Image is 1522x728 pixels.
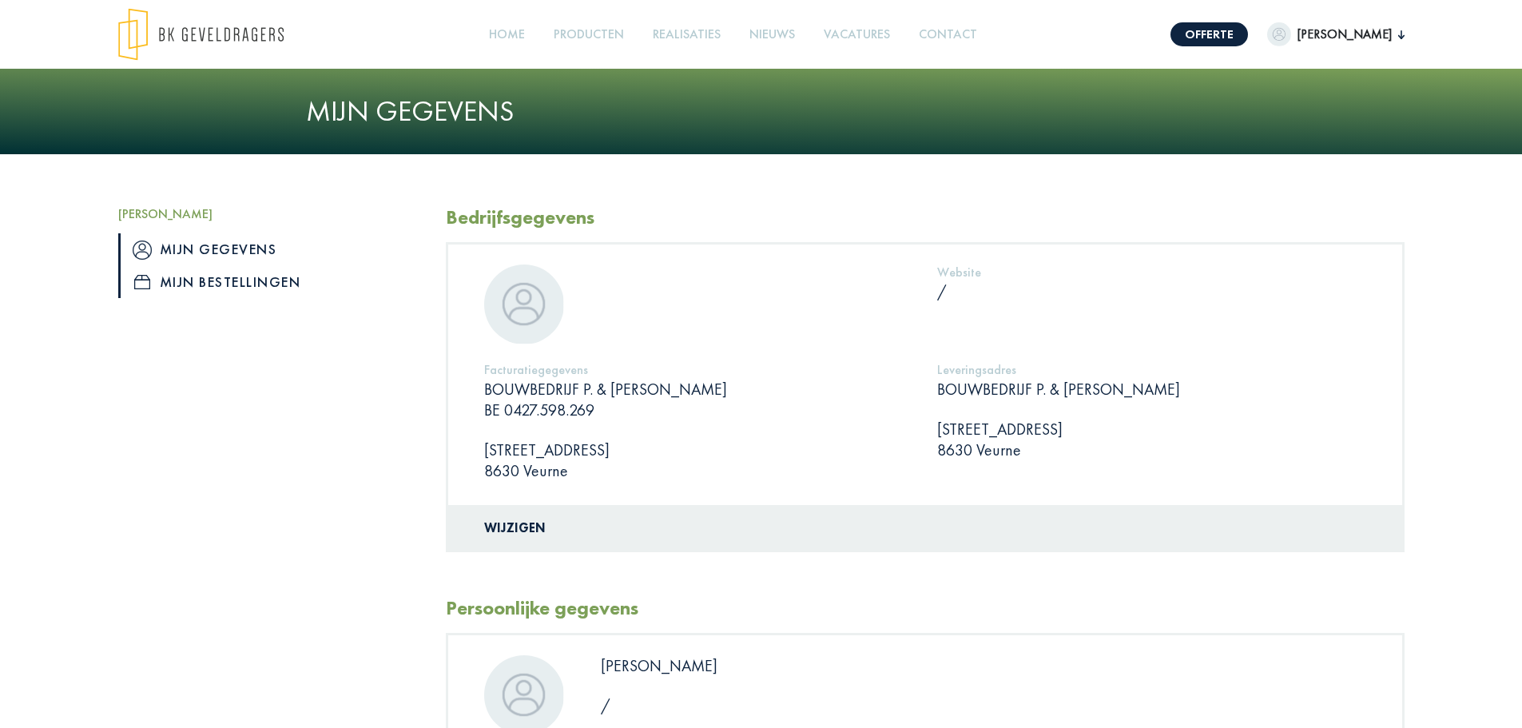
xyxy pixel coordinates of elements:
[118,266,422,298] a: iconMijn bestellingen
[306,94,1217,129] h1: Mijn gegevens
[133,241,152,260] img: icon
[484,265,564,344] img: dummypic.png
[134,275,150,289] img: icon
[484,379,913,420] p: BOUWBEDRIJF P. & [PERSON_NAME] BE 0427.598.269
[937,379,1366,400] p: BOUWBEDRIJF P. & [PERSON_NAME]
[1267,22,1291,46] img: dummypic.png
[817,17,896,53] a: Vacatures
[646,17,727,53] a: Realisaties
[484,440,913,481] p: [STREET_ADDRESS] 8630 Veurne
[547,17,630,53] a: Producten
[937,281,1366,302] p: /
[118,233,422,265] a: iconMijn gegevens
[1170,22,1248,46] a: Offerte
[446,597,1405,620] h2: Persoonlijke gegevens
[484,362,913,377] h5: Facturatiegegevens
[601,695,1030,716] p: /
[937,362,1366,377] h5: Leveringsadres
[937,419,1366,460] p: [STREET_ADDRESS] 8630 Veurne
[1291,25,1398,44] span: [PERSON_NAME]
[484,519,546,536] a: Wijzigen
[446,206,1405,229] h2: Bedrijfsgegevens
[743,17,801,53] a: Nieuws
[118,8,284,61] img: logo
[1267,22,1405,46] button: [PERSON_NAME]
[937,265,1366,280] h5: Website
[118,206,422,221] h5: [PERSON_NAME]
[912,17,984,53] a: Contact
[483,17,531,53] a: Home
[601,655,1030,676] p: [PERSON_NAME]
